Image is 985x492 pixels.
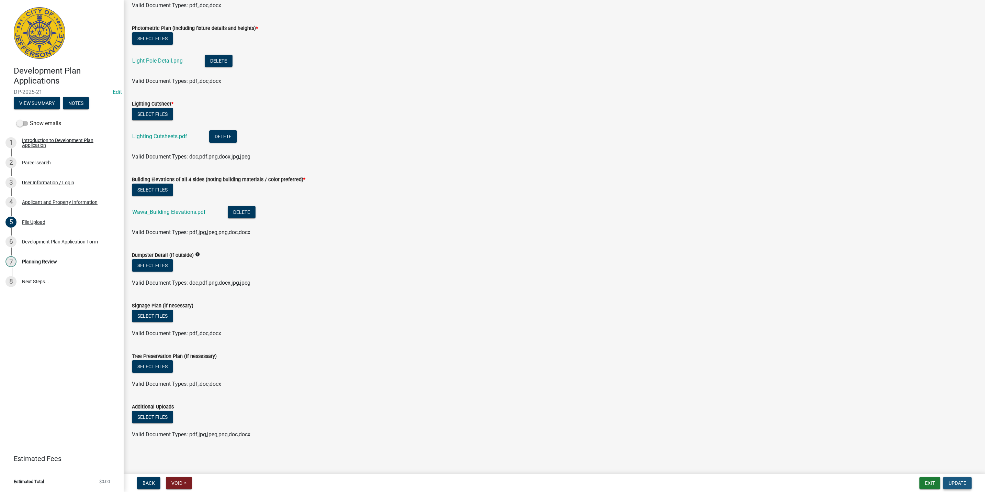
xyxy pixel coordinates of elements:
[132,381,221,387] span: Valid Document Types: pdf,,doc,docx
[132,57,183,64] a: Light Pole Detail.png
[132,78,221,84] span: Valid Document Types: pdf,,doc,docx
[113,89,122,95] a: Edit
[63,97,89,109] button: Notes
[132,102,173,107] label: Lighting Cutsheet
[14,97,60,109] button: View Summary
[228,209,256,216] wm-modal-confirm: Delete Document
[205,58,233,65] wm-modal-confirm: Delete Document
[5,177,16,188] div: 3
[5,276,16,287] div: 8
[209,134,237,140] wm-modal-confirm: Delete Document
[132,411,173,423] button: Select files
[22,259,57,264] div: Planning Review
[5,256,16,267] div: 7
[132,229,250,236] span: Valid Document Types: pdf,jpg,jpeg,png,doc,docx
[132,2,221,9] span: Valid Document Types: pdf,,doc,docx
[166,477,192,489] button: Void
[132,304,193,308] label: Signage Plan (if necessary)
[205,55,233,67] button: Delete
[113,89,122,95] wm-modal-confirm: Edit Application Number
[132,253,194,258] label: Dumpster Detail (if outside)
[132,133,187,140] a: Lighting Cutsheets.pdf
[949,480,966,486] span: Update
[132,259,173,272] button: Select files
[22,160,51,165] div: Parcel search
[22,200,98,205] div: Applicant and Property Information
[132,153,250,160] span: Valid Document Types: doc,pdf,png,docx,jpg,jpeg
[132,177,305,182] label: Building Elevations of all 4 sides (noting building materials / color preferred)
[171,480,182,486] span: Void
[132,26,258,31] label: Photometric Plan (including fixture details and heights)
[209,130,237,143] button: Delete
[14,7,65,59] img: City of Jeffersonville, Indiana
[919,477,940,489] button: Exit
[14,66,118,86] h4: Development Plan Applications
[132,405,174,409] label: Additional Uploads
[16,119,61,128] label: Show emails
[132,360,173,373] button: Select files
[228,206,256,218] button: Delete
[132,209,206,215] a: Wawa_Building Elevations.pdf
[132,32,173,45] button: Select files
[5,452,113,466] a: Estimated Fees
[5,197,16,208] div: 4
[943,477,972,489] button: Update
[132,310,173,322] button: Select files
[132,108,173,120] button: Select files
[5,236,16,247] div: 6
[22,220,45,225] div: File Upload
[132,184,173,196] button: Select files
[132,330,221,337] span: Valid Document Types: pdf,,doc,docx
[99,479,110,484] span: $0.00
[22,180,74,185] div: User Information / Login
[132,354,217,359] label: Tree Preservation Plan (if nessessary)
[143,480,155,486] span: Back
[14,89,110,95] span: DP-2025-21
[132,280,250,286] span: Valid Document Types: doc,pdf,png,docx,jpg,jpeg
[195,252,200,257] i: info
[63,101,89,106] wm-modal-confirm: Notes
[14,101,60,106] wm-modal-confirm: Summary
[137,477,160,489] button: Back
[5,217,16,228] div: 5
[5,157,16,168] div: 2
[14,479,44,484] span: Estimated Total
[132,431,250,438] span: Valid Document Types: pdf,jpg,jpeg,png,doc,docx
[22,239,98,244] div: Development Plan Application Form
[5,137,16,148] div: 1
[22,138,113,147] div: Introduction to Development Plan Application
